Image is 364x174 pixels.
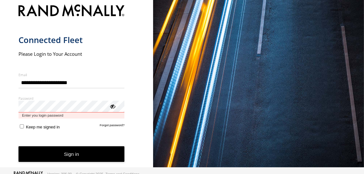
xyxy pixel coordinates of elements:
[19,112,125,119] span: Enter you login password
[19,35,125,45] h1: Connected Fleet
[19,3,125,19] img: Rand McNally
[19,1,135,172] form: main
[19,51,125,57] h2: Please Login to Your Account
[20,124,24,128] input: Keep me signed in
[26,125,60,129] span: Keep me signed in
[100,123,125,129] a: Forgot password?
[19,72,125,77] label: Email
[19,96,125,101] label: Password
[19,146,125,162] button: Sign in
[109,103,115,109] div: ViewPassword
